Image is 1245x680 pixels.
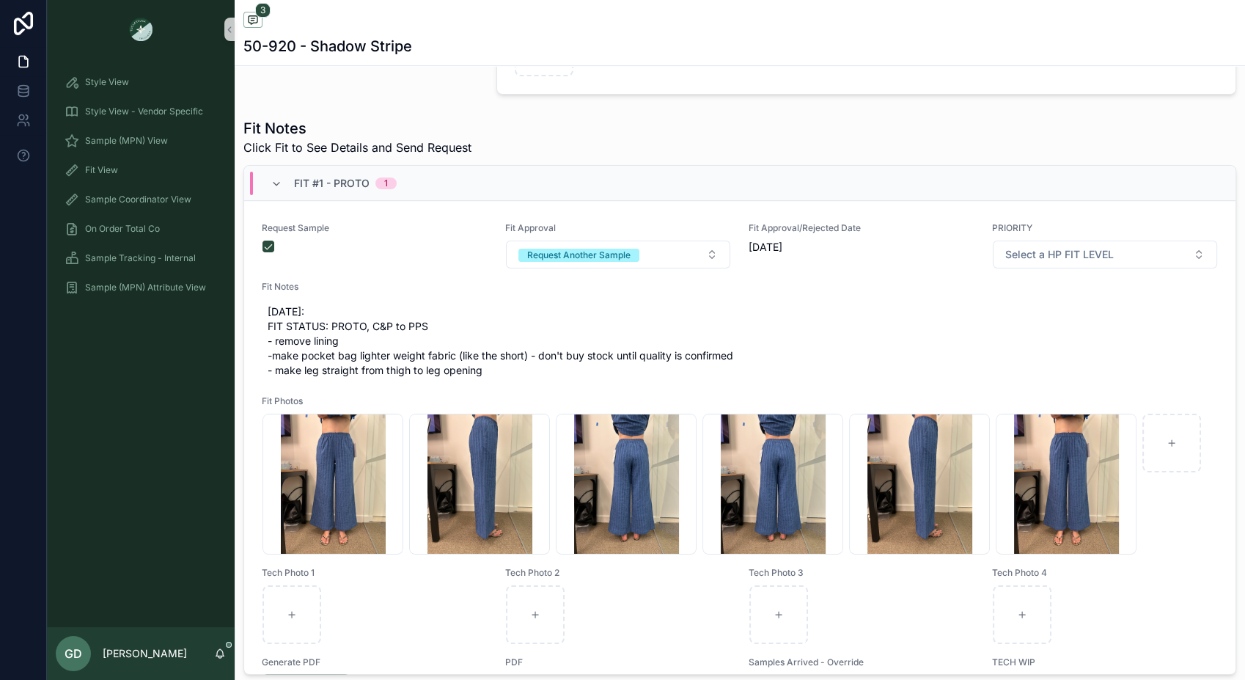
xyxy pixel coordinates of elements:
span: Tech Photo 2 [505,567,731,579]
a: Sample (MPN) View [56,128,226,154]
span: [DATE]: FIT STATUS: PROTO, C&P to PPS - remove lining -make pocket bag lighter weight fabric (lik... [268,304,1212,378]
span: Tech Photo 3 [749,567,974,579]
span: Generate PDF [262,657,488,668]
a: On Order Total Co [56,216,226,242]
a: Style View - Vendor Specific [56,98,226,125]
span: Fit Photos [262,395,1218,407]
span: Select a HP FIT LEVEL [1005,247,1114,262]
div: Request Another Sample [527,249,631,262]
span: Fit Approval/Rejected Date [749,222,974,234]
span: Tech Photo 1 [262,567,488,579]
span: On Order Total Co [85,223,160,235]
a: Fit View [56,157,226,183]
span: Style View [85,76,129,88]
button: Select Button [506,241,730,268]
span: Sample Tracking - Internal [85,252,196,264]
span: Fit #1 - Proto [294,176,370,191]
h1: 50-920 - Shadow Stripe [243,36,412,56]
button: Select Button [993,241,1217,268]
span: PDF [505,657,731,668]
span: Sample Coordinator View [85,194,191,205]
a: Style View [56,69,226,95]
div: 1 [384,178,388,189]
span: [DATE] [749,240,974,255]
span: Sample (MPN) View [85,135,168,147]
h1: Fit Notes [243,118,471,139]
span: 3 [255,3,271,18]
span: Sample (MPN) Attribute View [85,282,206,293]
span: TECH WIP [992,657,1218,668]
span: Fit Approval [505,222,731,234]
button: 3 [243,12,262,30]
p: [PERSON_NAME] [103,646,187,661]
span: Fit Notes [262,281,1218,293]
div: scrollable content [47,59,235,320]
a: Sample Coordinator View [56,186,226,213]
span: Style View - Vendor Specific [85,106,203,117]
span: Samples Arrived - Override [749,657,974,668]
span: Tech Photo 4 [992,567,1218,579]
span: Fit View [85,164,118,176]
a: Sample Tracking - Internal [56,245,226,271]
a: Sample (MPN) Attribute View [56,274,226,301]
span: GD [65,645,82,662]
span: Request Sample [262,222,488,234]
span: Click Fit to See Details and Send Request [243,139,471,156]
img: App logo [129,18,153,41]
span: PRIORITY [992,222,1218,234]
